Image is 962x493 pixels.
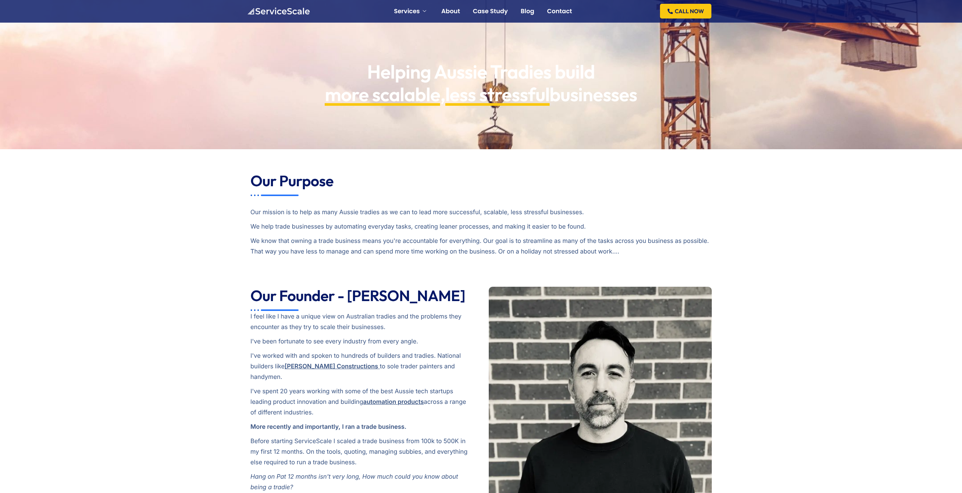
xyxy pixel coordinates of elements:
[251,196,712,217] p: Our mission is to help as many Aussie tradies as we can to lead more successful, scalable, less s...
[521,8,534,14] a: Blog
[315,60,647,106] h1: Helping Aussie Tradies build , businesses
[342,423,406,430] strong: I ran a trade business.
[660,4,711,19] a: CALL NOW
[547,8,572,14] a: Contact
[325,83,440,106] span: more scalable
[251,423,341,430] strong: More recently and importantly,
[251,436,474,467] p: Before starting ServiceScale I scaled a trade business from 100k to 500K in my first 12 months. O...
[394,8,428,14] a: Services
[445,83,550,106] span: less stressful
[247,7,310,14] a: ServiceScale logo representing business automation for tradies
[251,311,474,332] p: I feel like I have a unique view on Australian tradies and the problems they encounter as they tr...
[251,172,712,190] h2: Our Purpose
[251,221,712,232] p: We help trade businesses by automating everyday tasks, creating leaner processes, and making it e...
[251,235,712,257] p: We know that owning a trade business means you're accountable for everything. Our goal is to stre...
[247,8,310,15] img: ServiceScale logo representing business automation for tradies
[251,386,474,417] p: I've spent 20 years working with some of the best Aussie tech startups leading product innovation...
[363,398,424,405] a: automation products
[441,8,460,14] a: About
[285,362,378,370] a: [PERSON_NAME] Constructions
[675,8,704,14] span: CALL NOW
[473,8,508,14] a: Case Study
[251,287,474,305] h2: Our Founder - [PERSON_NAME]
[251,336,474,346] p: I've been fortunate to see every industry from every angle.
[251,473,458,491] em: Hang on Pat 12 months isn't very long, How much could you know about being a tradie?
[251,350,474,382] p: I've worked with and spoken to hundreds of builders and tradies. National builders like to sole t...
